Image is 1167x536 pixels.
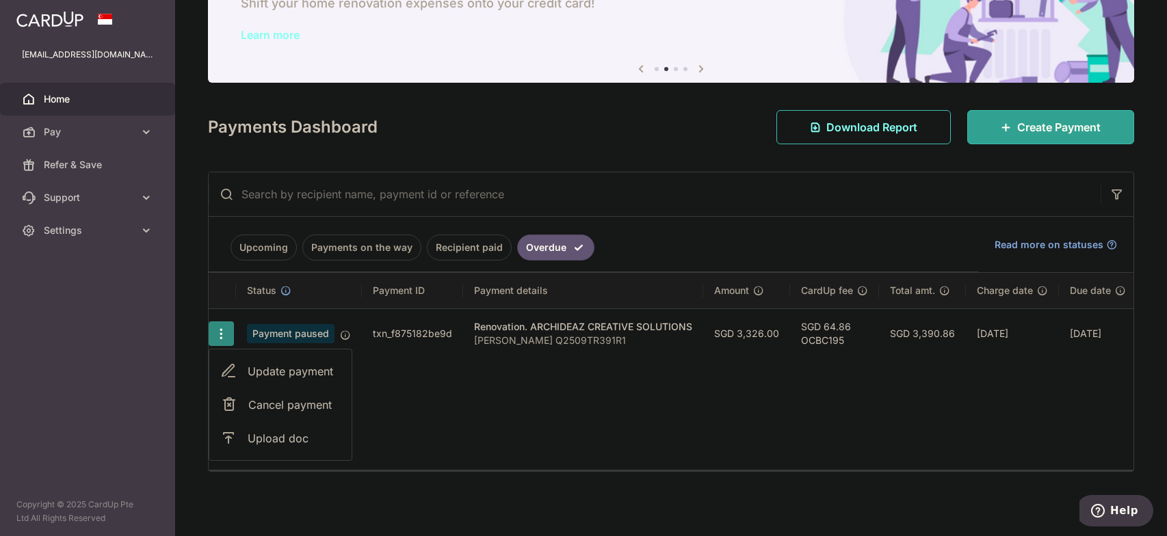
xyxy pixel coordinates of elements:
[714,284,749,297] span: Amount
[517,234,594,260] a: Overdue
[302,234,421,260] a: Payments on the way
[703,308,790,358] td: SGD 3,326.00
[16,11,83,27] img: CardUp
[44,191,134,204] span: Support
[44,125,134,139] span: Pay
[474,320,692,334] div: Renovation. ARCHIDEAZ CREATIVE SOLUTIONS
[362,308,463,358] td: txn_f875182be9d
[463,273,703,308] th: Payment details
[995,238,1117,252] a: Read more on statuses
[209,172,1101,216] input: Search by recipient name, payment id or reference
[995,238,1103,252] span: Read more on statuses
[977,284,1033,297] span: Charge date
[362,273,463,308] th: Payment ID
[1017,119,1101,135] span: Create Payment
[890,284,935,297] span: Total amt.
[826,119,917,135] span: Download Report
[44,158,134,172] span: Refer & Save
[879,308,966,358] td: SGD 3,390.86
[801,284,853,297] span: CardUp fee
[231,234,297,260] a: Upcoming
[247,284,276,297] span: Status
[966,308,1059,358] td: [DATE]
[247,324,335,343] span: Payment paused
[1070,284,1111,297] span: Due date
[474,334,692,347] p: [PERSON_NAME] Q2509TR391R1
[1059,308,1137,358] td: [DATE]
[776,110,951,144] a: Download Report
[241,28,300,42] a: Learn more
[427,234,512,260] a: Recipient paid
[1079,495,1153,529] iframe: Opens a widget where you can find more information
[208,115,378,139] h4: Payments Dashboard
[967,110,1134,144] a: Create Payment
[22,48,153,62] p: [EMAIL_ADDRESS][DOMAIN_NAME]
[790,308,879,358] td: SGD 64.86 OCBC195
[44,92,134,106] span: Home
[44,224,134,237] span: Settings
